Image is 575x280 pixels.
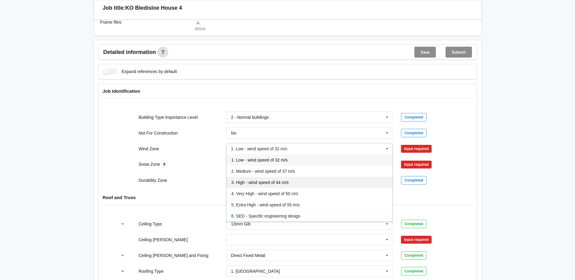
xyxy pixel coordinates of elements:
[103,49,156,55] span: Detailed information
[139,237,188,242] label: Ceiling [PERSON_NAME]
[139,115,198,120] label: Building Type Importance Level
[401,176,426,185] div: Completed
[231,269,280,273] div: 1. [GEOGRAPHIC_DATA]
[401,251,426,260] div: Completed
[401,220,426,228] div: Completed
[401,267,426,275] div: Completed
[117,266,129,277] button: reference-toggle
[139,253,208,258] label: Ceiling [PERSON_NAME] and Fixing
[231,202,300,207] span: 5. Extra High - wind speed of 55 m/s
[231,169,295,174] span: 2. Medium - wind speed of 37 m/s
[231,115,269,119] div: 2 - Normal buildings
[231,214,300,218] span: 6. SED - Specific engineering design
[139,131,178,135] label: Not For Construction
[96,19,191,32] div: Frame files :
[231,131,236,135] div: No
[103,5,125,12] h3: Job title:
[139,162,161,167] label: Snow Zone
[139,269,163,274] label: Roofing Type
[231,222,251,226] div: 13mm Gib
[103,88,473,94] h4: Job Identification
[401,161,432,168] div: Input required
[103,68,177,75] label: Expand references by default
[125,5,182,12] h3: KO Bledisloe House 4
[139,178,167,183] label: Durability Zone
[231,253,265,258] div: Direct Fixed Metal
[103,195,473,200] h4: Roof and Truss
[401,236,432,244] div: Input required
[195,20,206,31] a: Mitek
[401,129,426,137] div: Completed
[401,113,426,122] div: Completed
[139,146,159,151] label: Wind Zone
[117,250,129,261] button: reference-toggle
[231,180,289,185] span: 3. High - wind speed of 44 m/s
[231,158,288,162] span: 1. Low - wind speed of 32 m/s
[401,145,432,153] div: Input required
[139,222,162,226] label: Ceiling Type
[117,218,129,229] button: reference-toggle
[231,191,298,196] span: 4. Very High - wind speed of 50 m/s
